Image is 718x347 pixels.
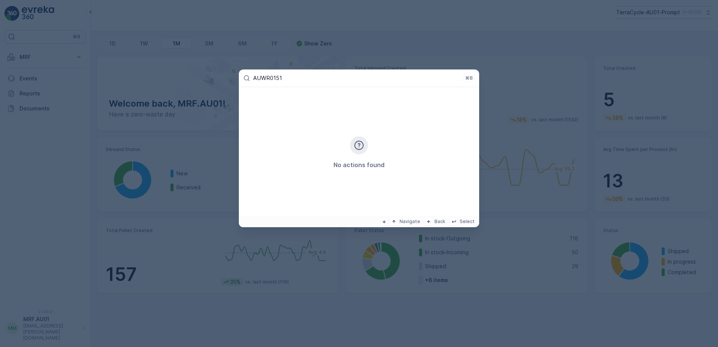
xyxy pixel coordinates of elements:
[239,87,479,216] div: Search for pages or actions
[434,219,445,225] p: Back
[463,74,475,82] button: ⌘B
[333,160,385,169] p: No actions found
[400,219,420,225] p: Navigate
[460,219,475,225] p: Select
[253,75,460,81] input: Search for pages or actions
[465,75,473,81] p: ⌘B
